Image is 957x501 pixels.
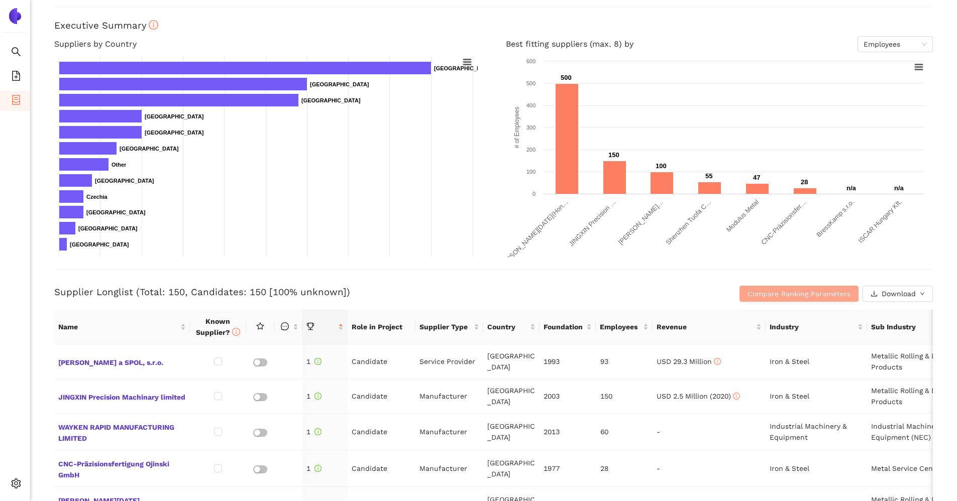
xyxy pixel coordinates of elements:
[415,414,483,450] td: Manufacturer
[348,450,415,487] td: Candidate
[348,344,415,379] td: Candidate
[864,37,927,52] span: Employees
[54,19,933,32] h3: Executive Summary
[348,414,415,450] td: Candidate
[596,450,653,487] td: 28
[506,36,933,52] h4: Best fitting suppliers (max. 8) by
[306,357,322,365] span: 1
[95,178,154,184] text: [GEOGRAPHIC_DATA]
[664,198,712,246] text: Shenzhen Tuofa C…
[306,428,322,436] span: 1
[871,321,957,332] span: Sub Industry
[11,475,21,495] span: setting
[58,390,186,403] span: JINGXIN Precision Machinary limited
[526,169,535,175] text: 100
[657,464,660,472] span: -
[846,184,857,192] text: n/a
[415,450,483,487] td: Manufacturer
[348,379,415,414] td: Candidate
[526,147,535,153] text: 200
[714,358,721,365] span: info-circle
[770,321,856,332] span: Industry
[483,414,540,450] td: [GEOGRAPHIC_DATA]
[567,198,617,248] text: JINGXIN Precision …
[540,450,596,487] td: 1977
[894,184,904,192] text: n/a
[58,321,178,332] span: Name
[513,107,520,149] text: # of Employees
[766,414,867,450] td: Industrial Machinery & Equipment
[608,151,619,159] text: 150
[112,162,127,168] text: Other
[561,74,572,81] text: 500
[857,198,903,244] text: ISCAR Hungary Kft.
[7,8,23,24] img: Logo
[120,146,179,152] text: [GEOGRAPHIC_DATA]
[540,379,596,414] td: 2003
[11,91,21,111] span: container
[596,414,653,450] td: 60
[526,80,535,86] text: 500
[526,124,535,131] text: 300
[532,191,535,197] text: 0
[274,310,302,344] th: this column is sortable
[724,198,760,233] text: Modulus Metal
[657,428,660,436] span: -
[600,321,641,332] span: Employees
[657,392,740,400] span: USD 2.5 Million (2020)
[497,198,569,271] text: [PERSON_NAME][DATE](Hon…
[863,286,933,302] button: downloadDownloaddown
[54,310,190,344] th: this column's title is Name,this column is sortable
[314,428,322,435] span: info-circle
[760,198,808,246] text: CNC-Präzisionsfer…
[526,102,535,108] text: 400
[753,174,760,181] text: 47
[54,36,482,52] h4: Suppliers by Country
[54,286,640,299] h3: Supplier Longlist (Total: 150, Candidates: 150 [100% unknown])
[920,291,925,297] span: down
[705,172,712,180] text: 55
[766,344,867,379] td: Iron & Steel
[145,113,204,119] text: [GEOGRAPHIC_DATA]
[526,58,535,64] text: 600
[11,43,21,63] span: search
[86,194,108,200] text: Czechia
[314,358,322,365] span: info-circle
[540,310,596,344] th: this column's title is Foundation,this column is sortable
[766,379,867,414] td: Iron & Steel
[748,288,850,299] span: Compare Ranking Parameters
[58,420,186,444] span: WAYKEN RAPID MANUFACTURING LIMITED
[801,178,808,186] text: 28
[653,310,766,344] th: this column's title is Revenue,this column is sortable
[882,288,916,299] span: Download
[301,97,361,103] text: [GEOGRAPHIC_DATA]
[415,344,483,379] td: Service Provider
[616,198,664,246] text: [PERSON_NAME]…
[415,379,483,414] td: Manufacturer
[58,456,186,480] span: CNC-Präzisionsfertigung Ojinski GmbH
[196,317,240,336] span: Known Supplier?
[314,465,322,472] span: info-circle
[232,328,240,336] span: info-circle
[596,310,652,344] th: this column's title is Employees,this column is sortable
[733,393,740,400] span: info-circle
[656,162,667,170] text: 100
[70,241,129,247] text: [GEOGRAPHIC_DATA]
[86,209,146,215] text: [GEOGRAPHIC_DATA]
[657,321,754,332] span: Revenue
[58,355,186,368] span: [PERSON_NAME] a SPOL, s.r.o.
[540,414,596,450] td: 2013
[306,322,314,330] span: trophy
[766,310,867,344] th: this column's title is Industry,this column is sortable
[483,450,540,487] td: [GEOGRAPHIC_DATA]
[78,225,138,231] text: [GEOGRAPHIC_DATA]
[540,344,596,379] td: 1993
[815,198,856,239] text: BressKamp s.r.o.
[657,357,721,365] span: USD 29.3 Million
[434,65,493,71] text: [GEOGRAPHIC_DATA]
[596,379,653,414] td: 150
[348,310,415,344] th: Role in Project
[415,310,483,344] th: this column's title is Supplier Type,this column is sortable
[306,464,322,472] span: 1
[739,286,859,302] button: Compare Ranking Parameters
